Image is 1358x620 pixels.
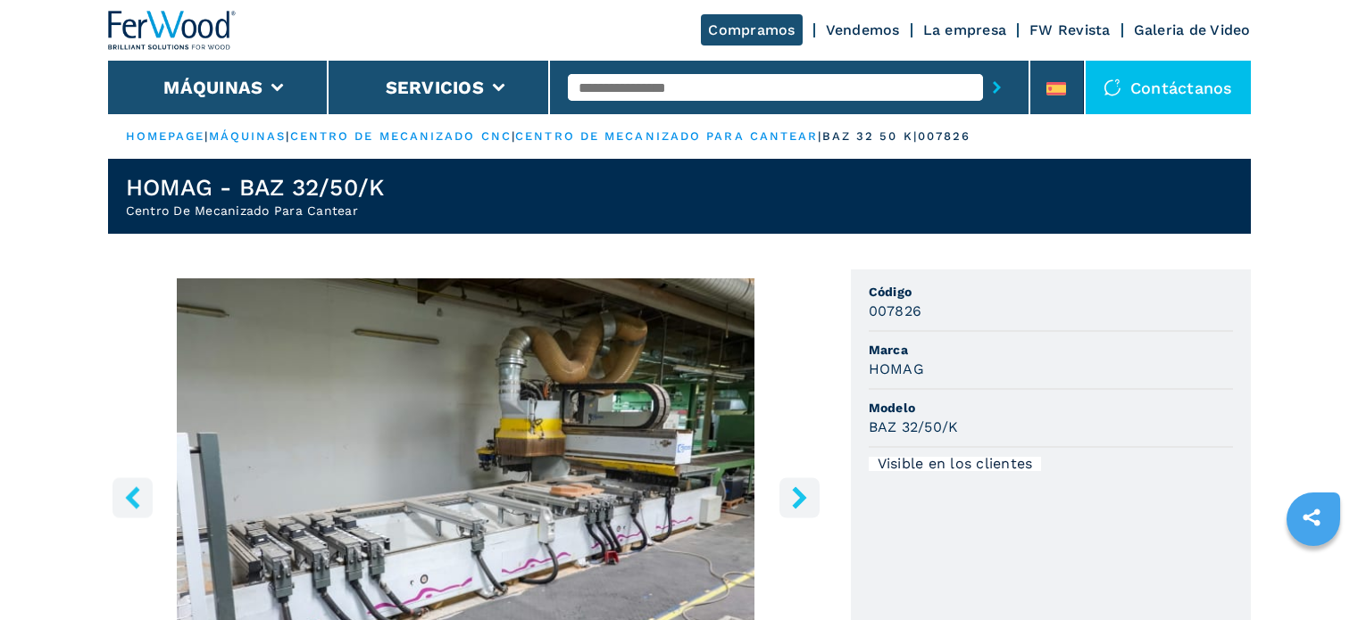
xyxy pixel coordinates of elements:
[869,417,959,437] h3: BAZ 32/50/K
[869,359,924,379] h3: HOMAG
[1086,61,1251,114] div: Contáctanos
[701,14,802,45] a: Compramos
[204,129,208,143] span: |
[512,129,515,143] span: |
[779,477,820,517] button: right-button
[286,129,289,143] span: |
[386,77,484,98] button: Servicios
[918,128,971,145] p: 007826
[1289,495,1334,540] a: sharethis
[1134,21,1251,38] a: Galeria de Video
[126,173,385,202] h1: HOMAG - BAZ 32/50/K
[1029,21,1111,38] a: FW Revista
[290,129,512,143] a: centro de mecanizado cnc
[108,11,237,50] img: Ferwood
[209,129,287,143] a: máquinas
[869,399,1233,417] span: Modelo
[923,21,1007,38] a: La empresa
[1282,540,1345,607] iframe: Chat
[126,129,205,143] a: HOMEPAGE
[869,301,922,321] h3: 007826
[822,128,918,145] p: baz 32 50 k |
[983,67,1011,108] button: submit-button
[163,77,262,98] button: Máquinas
[1104,79,1121,96] img: Contáctanos
[818,129,821,143] span: |
[869,283,1233,301] span: Código
[515,129,818,143] a: centro de mecanizado para cantear
[826,21,900,38] a: Vendemos
[869,341,1233,359] span: Marca
[112,477,153,517] button: left-button
[869,457,1042,471] div: Visible en los clientes
[126,202,385,219] h2: Centro De Mecanizado Para Cantear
